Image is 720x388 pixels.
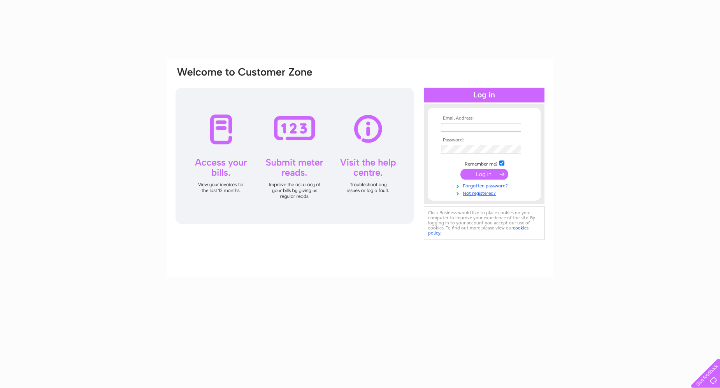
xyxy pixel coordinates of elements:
[460,169,508,180] input: Submit
[439,159,529,167] td: Remember me?
[441,189,529,196] a: Not registered?
[424,206,544,240] div: Clear Business would like to place cookies on your computer to improve your experience of the sit...
[441,182,529,189] a: Forgotten password?
[439,138,529,143] th: Password:
[439,116,529,121] th: Email Address:
[428,225,529,236] a: cookies policy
